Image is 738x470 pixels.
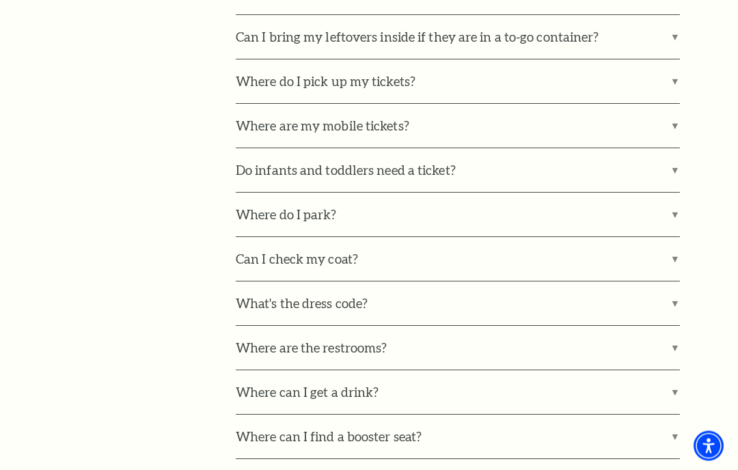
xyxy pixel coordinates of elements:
label: Where do I park? [236,193,680,237]
label: Do infants and toddlers need a ticket? [236,149,680,193]
div: Accessibility Menu [694,431,724,461]
label: Where are the restrooms? [236,327,680,370]
label: Where can I find a booster seat? [236,415,680,459]
label: Where do I pick up my tickets? [236,60,680,104]
label: Can I check my coat? [236,238,680,281]
label: Where are my mobile tickets? [236,105,680,148]
label: Where can I get a drink? [236,371,680,415]
label: Can I bring my leftovers inside if they are in a to-go container? [236,16,680,59]
label: What's the dress code? [236,282,680,326]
